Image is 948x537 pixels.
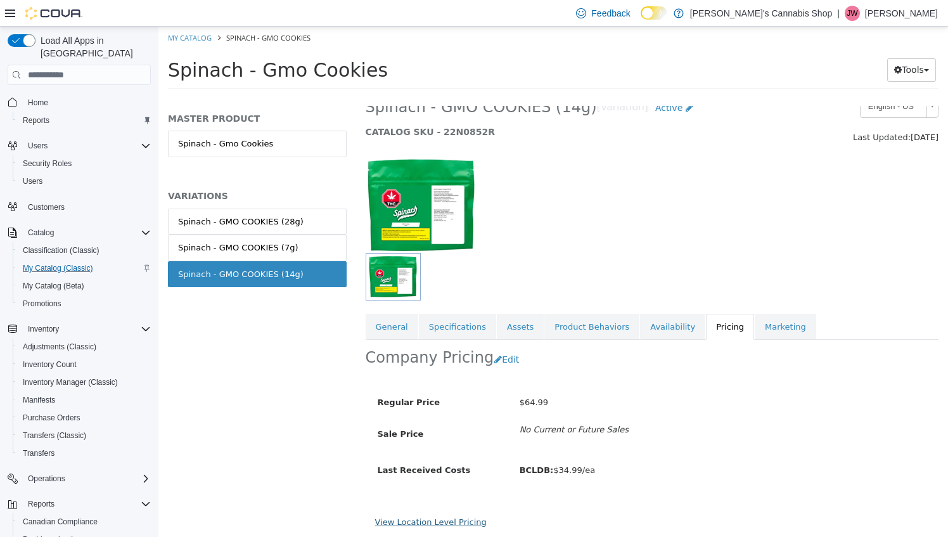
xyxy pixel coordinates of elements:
[13,513,156,531] button: Canadian Compliance
[18,375,151,390] span: Inventory Manager (Classic)
[23,263,93,273] span: My Catalog (Classic)
[23,395,55,405] span: Manifests
[18,514,151,529] span: Canadian Compliance
[207,287,260,314] a: General
[18,174,151,189] span: Users
[18,243,151,258] span: Classification (Classic)
[837,6,840,21] p: |
[13,295,156,313] button: Promotions
[23,471,70,486] button: Operations
[18,410,86,425] a: Purchase Orders
[13,391,156,409] button: Manifests
[28,324,59,334] span: Inventory
[10,86,188,98] h5: MASTER PRODUCT
[13,277,156,295] button: My Catalog (Beta)
[28,141,48,151] span: Users
[23,359,77,370] span: Inventory Count
[591,7,630,20] span: Feedback
[3,320,156,338] button: Inventory
[23,321,151,337] span: Inventory
[10,32,229,55] span: Spinach - Gmo Cookies
[20,189,145,202] div: Spinach - GMO COOKIES (28g)
[361,371,390,380] span: $64.99
[35,34,151,60] span: Load All Apps in [GEOGRAPHIC_DATA]
[219,439,312,448] span: Last Received Costs
[13,112,156,129] button: Reports
[28,228,54,238] span: Catalog
[548,287,596,314] a: Pricing
[23,245,99,256] span: Classification (Classic)
[18,278,89,294] a: My Catalog (Beta)
[13,338,156,356] button: Adjustments (Classic)
[23,448,54,458] span: Transfers
[3,495,156,513] button: Reports
[641,6,667,20] input: Dark Mode
[23,225,151,240] span: Catalog
[18,113,54,128] a: Reports
[335,321,368,345] button: Edit
[260,287,338,314] a: Specifications
[23,413,80,423] span: Purchase Orders
[23,281,84,291] span: My Catalog (Beta)
[18,392,60,408] a: Manifests
[68,6,152,16] span: Spinach - Gmo Cookies
[18,357,82,372] a: Inventory Count
[18,446,151,461] span: Transfers
[18,113,151,128] span: Reports
[18,514,103,529] a: Canadian Compliance
[23,225,59,240] button: Catalog
[23,377,118,387] span: Inventory Manager (Classic)
[23,159,72,169] span: Security Roles
[701,70,780,91] a: English - US
[18,156,151,171] span: Security Roles
[13,356,156,373] button: Inventory Count
[23,342,96,352] span: Adjustments (Classic)
[207,71,439,91] span: Spinach - GMO COOKIES (14g)
[23,115,49,126] span: Reports
[10,104,188,131] a: Spinach - Gmo Cookies
[20,215,139,228] div: Spinach - GMO COOKIES (7g)
[18,296,67,311] a: Promotions
[729,32,778,55] button: Tools
[18,296,151,311] span: Promotions
[28,98,48,108] span: Home
[28,202,65,212] span: Customers
[23,94,151,110] span: Home
[10,6,53,16] a: My Catalog
[28,499,54,509] span: Reports
[361,398,470,408] i: No Current or Future Sales
[10,164,188,175] h5: VARIATIONS
[3,93,156,111] button: Home
[18,446,60,461] a: Transfers
[219,403,266,412] span: Sale Price
[3,137,156,155] button: Users
[13,242,156,259] button: Classification (Classic)
[28,474,65,484] span: Operations
[3,470,156,488] button: Operations
[217,491,328,500] a: View Location Level Pricing
[18,261,151,276] span: My Catalog (Classic)
[18,243,105,258] a: Classification (Classic)
[23,176,42,186] span: Users
[23,430,86,441] span: Transfers (Classic)
[207,131,319,226] img: 150
[695,106,752,115] span: Last Updated:
[13,409,156,427] button: Purchase Orders
[18,375,123,390] a: Inventory Manager (Classic)
[13,427,156,444] button: Transfers (Classic)
[23,471,151,486] span: Operations
[23,200,70,215] a: Customers
[18,278,151,294] span: My Catalog (Beta)
[845,6,860,21] div: Jeff Weaver
[439,76,490,86] small: [Variation]
[20,242,145,254] div: Spinach - GMO COOKIES (14g)
[752,106,780,115] span: [DATE]
[23,496,60,512] button: Reports
[386,287,481,314] a: Product Behaviors
[23,299,61,309] span: Promotions
[18,428,151,443] span: Transfers (Classic)
[18,174,48,189] a: Users
[25,7,82,20] img: Cova
[702,70,763,90] span: English - US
